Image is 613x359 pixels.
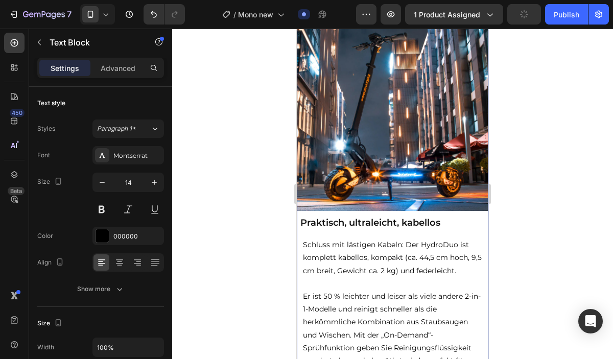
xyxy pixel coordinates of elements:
[8,187,25,195] div: Beta
[37,151,50,160] div: Font
[414,9,480,20] span: 1 product assigned
[113,232,161,241] div: 000000
[51,63,79,74] p: Settings
[77,284,125,294] div: Show more
[92,119,164,138] button: Paragraph 1*
[37,317,64,330] div: Size
[37,175,64,189] div: Size
[97,124,136,133] span: Paragraph 1*
[233,9,236,20] span: /
[37,256,66,270] div: Align
[37,231,53,241] div: Color
[113,151,161,160] div: Montserrat
[67,8,72,20] p: 7
[144,4,185,25] div: Undo/Redo
[405,4,503,25] button: 1 product assigned
[37,280,164,298] button: Show more
[93,338,163,356] input: Auto
[4,4,76,25] button: 7
[50,36,136,49] p: Text Block
[6,261,185,351] p: Er ist 50 % leichter und leiser als viele andere 2-in-1-Modelle und reinigt schneller als die her...
[37,99,65,108] div: Text style
[238,9,273,20] span: Mono new
[10,109,25,117] div: 450
[37,343,54,352] div: Width
[554,9,579,20] div: Publish
[37,124,55,133] div: Styles
[545,4,588,25] button: Publish
[297,29,488,359] iframe: Design area
[101,63,135,74] p: Advanced
[578,309,603,333] div: Open Intercom Messenger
